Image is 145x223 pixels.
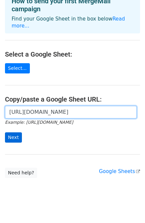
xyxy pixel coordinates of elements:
[5,168,37,178] a: Need help?
[5,120,73,125] small: Example: [URL][DOMAIN_NAME]
[99,168,140,174] a: Google Sheets
[5,63,30,73] a: Select...
[5,106,137,118] input: Paste your Google Sheet URL here
[112,191,145,223] iframe: Chat Widget
[12,16,133,29] p: Find your Google Sheet in the box below
[5,95,140,103] h4: Copy/paste a Google Sheet URL:
[5,132,22,143] input: Next
[5,50,140,58] h4: Select a Google Sheet:
[12,16,125,29] a: Read more...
